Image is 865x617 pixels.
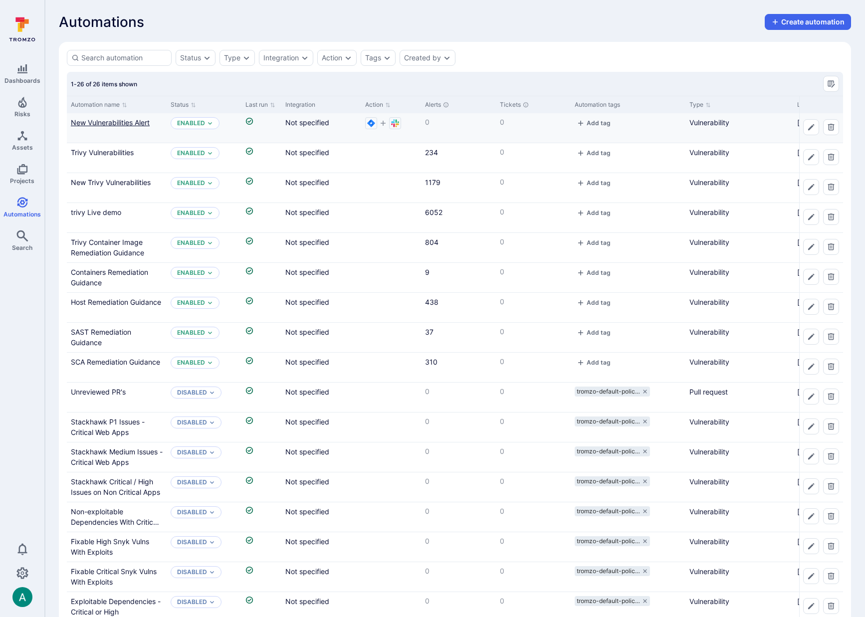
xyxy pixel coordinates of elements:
button: Expand dropdown [207,330,213,336]
button: Expand dropdown [207,120,213,126]
div: tromzo-default-policy [575,536,650,546]
a: SCA Remediation Guidance [71,358,160,366]
button: Delete automation [823,269,839,285]
button: Sort by Status [171,101,196,109]
button: Edit automation [803,269,819,285]
div: tromzo-default-policy [575,566,650,576]
span: Not specified [285,298,329,306]
span: Not specified [285,268,329,276]
button: Enabled [177,179,205,187]
div: Cell for Tickets [496,173,571,203]
p: Vulnerability [689,297,789,307]
div: tromzo-default-policy [575,446,650,456]
div: created by filter [400,50,455,66]
div: Cell for Last updated [793,263,853,292]
div: Integration [285,100,357,109]
div: Cell for Status [167,203,241,232]
button: Action [322,54,342,62]
p: Enabled [177,149,205,157]
div: Manage columns [823,76,839,92]
p: Disabled [177,478,207,486]
div: Cell for Last updated [793,173,853,203]
div: Cell for Alerts [421,293,496,322]
div: Cell for Integration [281,263,361,292]
div: Cell for [799,263,843,292]
div: Cell for Automation tags [571,233,685,262]
div: tags-cell- [575,237,681,249]
button: add tag [575,149,613,157]
div: Cell for Type [685,293,793,322]
button: Sort by Type [689,101,711,109]
p: 0 [500,117,567,127]
div: tags-cell- [575,297,681,309]
div: Cell for Action [361,293,421,322]
div: tromzo-default-policy [575,506,650,516]
div: tags-cell- [575,117,681,130]
button: add tag [575,209,613,216]
div: tromzo-default-policy [575,387,650,397]
div: Cell for Alerts [421,233,496,262]
p: Vulnerability [689,267,789,277]
button: Expand dropdown [207,300,213,306]
div: Cell for Last updated [793,293,853,322]
button: Expand dropdown [203,54,211,62]
a: Stackhawk Critical / High Issues on Non Critical Apps [71,477,160,496]
span: Assets [12,144,33,151]
button: Delete automation [823,448,839,464]
div: Cell for [799,233,843,262]
div: Created by [404,54,441,62]
button: Delete automation [823,478,839,494]
div: Cell for Tickets [496,293,571,322]
button: Disabled [177,508,207,516]
button: Expand dropdown [242,54,250,62]
div: Tickets [500,100,567,109]
p: Disabled [177,389,207,397]
a: SAST Remediation Guidance [71,328,131,347]
div: Cell for Last updated [793,113,853,143]
span: Dashboards [4,77,40,84]
span: Not specified [285,208,329,216]
button: Tags [365,54,381,62]
span: 1-26 of 26 items shown [71,80,137,88]
div: Cell for Integration [281,173,361,203]
p: Vulnerability [689,237,789,247]
div: Cell for Status [167,233,241,262]
button: Edit automation [803,239,819,255]
p: Enabled [177,239,205,247]
div: Arjan Dehar [12,587,32,607]
div: tags-cell- [575,207,681,219]
div: tags-cell- [575,177,681,190]
div: status filter [176,50,216,66]
span: tromzo-default-polic … [577,388,640,396]
div: Cell for Tickets [496,263,571,292]
div: Cell for Integration [281,203,361,232]
button: Expand dropdown [209,390,215,396]
button: Disabled [177,598,207,606]
button: Enabled [177,329,205,337]
button: add tag [575,239,613,246]
button: Expand dropdown [207,150,213,156]
div: Unresolved tickets [523,102,529,108]
div: Cell for Last run [241,173,281,203]
a: Stackhawk P1 Issues - Critical Web Apps [71,417,145,436]
button: Integration [263,54,299,62]
span: [DATE] [797,268,820,276]
button: Edit automation [803,149,819,165]
button: Delete automation [823,538,839,554]
div: Cell for Integration [281,293,361,322]
button: Delete automation [823,389,839,405]
button: Expand dropdown [344,54,352,62]
button: Delete automation [823,598,839,614]
svg: Jira [365,117,377,129]
div: tags-cell- [575,267,681,279]
button: Edit automation [803,598,819,614]
div: Cell for Last updated [793,203,853,232]
button: Delete automation [823,209,839,225]
div: Cell for Tickets [496,113,571,143]
div: Cell for Alerts [421,143,496,173]
p: 0 [500,237,567,247]
span: [DATE] [797,178,820,187]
